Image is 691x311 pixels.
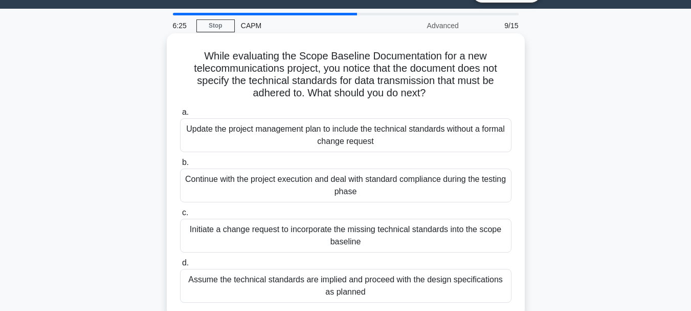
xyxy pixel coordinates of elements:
[182,108,189,116] span: a.
[182,208,188,217] span: c.
[167,15,196,36] div: 6:25
[182,258,189,267] span: d.
[375,15,465,36] div: Advanced
[182,158,189,167] span: b.
[180,219,511,253] div: Initiate a change request to incorporate the missing technical standards into the scope baseline
[179,50,512,100] h5: While evaluating the Scope Baseline Documentation for a new telecommunications project, you notic...
[180,269,511,303] div: Assume the technical standards are implied and proceed with the design specifications as planned
[180,169,511,202] div: Continue with the project execution and deal with standard compliance during the testing phase
[235,15,375,36] div: CAPM
[465,15,525,36] div: 9/15
[196,19,235,32] a: Stop
[180,118,511,152] div: Update the project management plan to include the technical standards without a formal change req...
